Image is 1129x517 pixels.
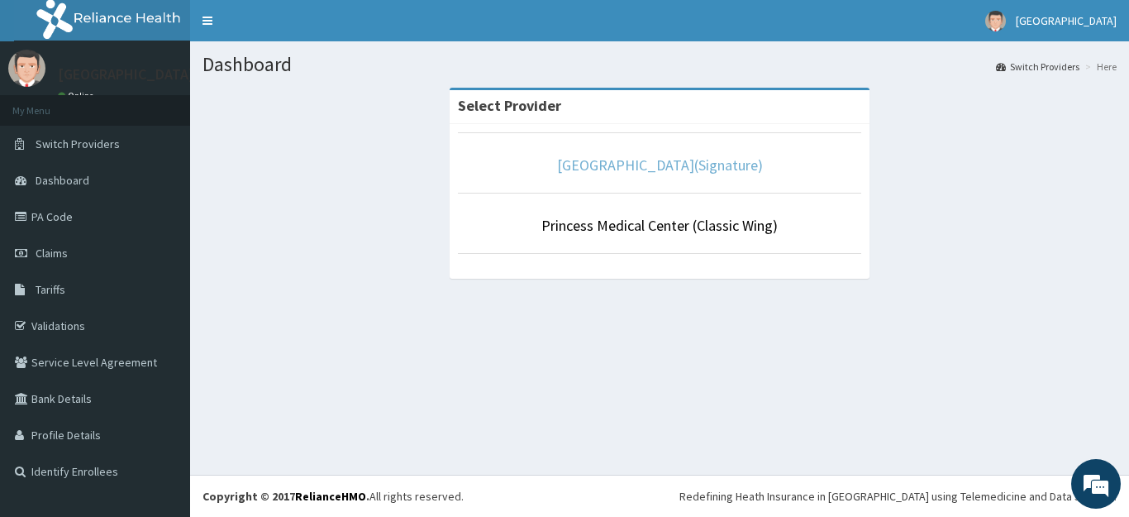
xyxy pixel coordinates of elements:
img: User Image [985,11,1006,31]
textarea: Type your message and hit 'Enter' [8,342,315,400]
span: Dashboard [36,173,89,188]
a: [GEOGRAPHIC_DATA](Signature) [557,156,763,175]
div: Redefining Heath Insurance in [GEOGRAPHIC_DATA] using Telemedicine and Data Science! [679,488,1117,505]
div: Minimize live chat window [271,8,311,48]
a: Switch Providers [996,60,1079,74]
div: Chat with us now [86,93,278,114]
span: Switch Providers [36,136,120,151]
a: Online [58,90,98,102]
a: Princess Medical Center (Classic Wing) [541,216,778,235]
img: d_794563401_company_1708531726252_794563401 [31,83,67,124]
span: Tariffs [36,282,65,297]
li: Here [1081,60,1117,74]
p: [GEOGRAPHIC_DATA] [58,67,194,82]
span: Claims [36,246,68,261]
a: RelianceHMO [295,489,366,504]
strong: Copyright © 2017 . [202,489,369,504]
span: [GEOGRAPHIC_DATA] [1016,13,1117,28]
span: We're online! [96,154,228,321]
h1: Dashboard [202,54,1117,75]
strong: Select Provider [458,96,561,115]
footer: All rights reserved. [190,475,1129,517]
img: User Image [8,50,45,87]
